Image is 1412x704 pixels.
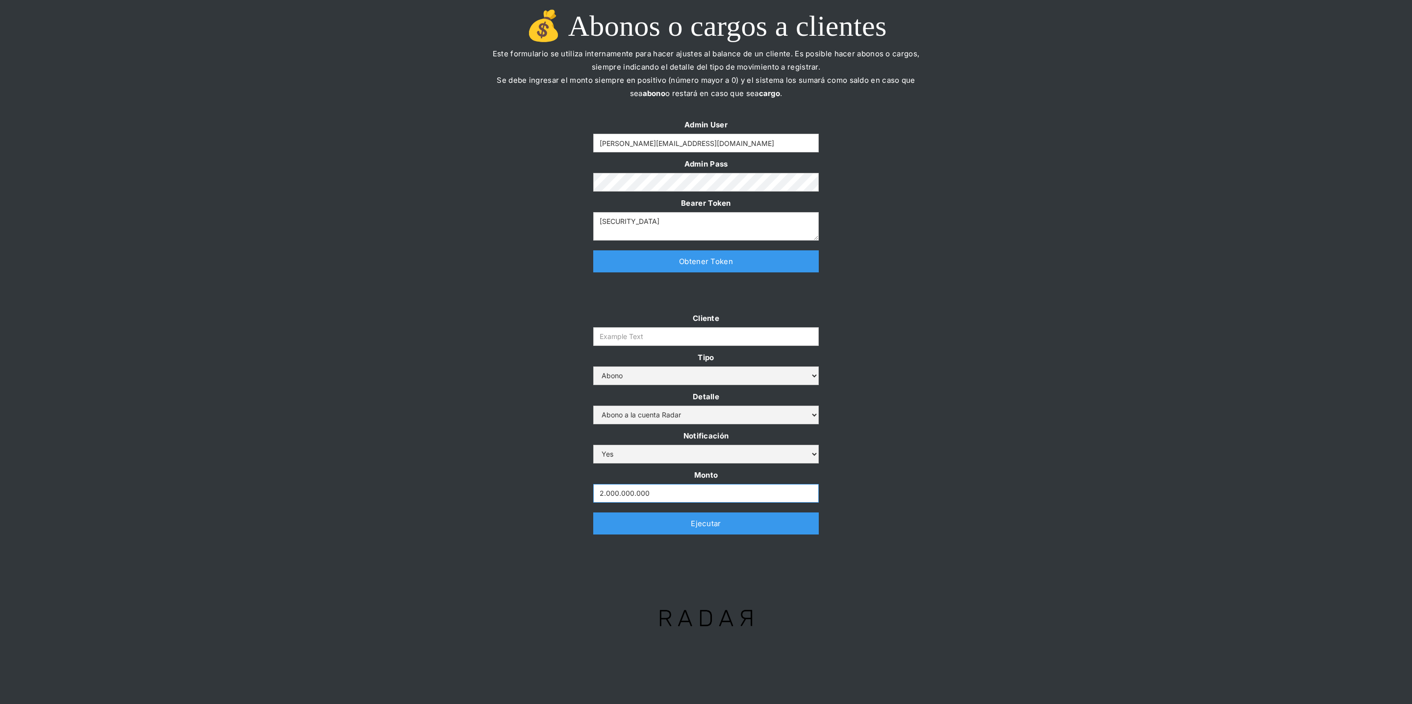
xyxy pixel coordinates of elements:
[593,312,819,503] form: Form
[593,327,819,346] input: Example Text
[593,118,819,241] form: Form
[643,89,666,98] strong: abono
[593,250,819,272] a: Obtener Token
[593,312,819,325] label: Cliente
[593,134,819,152] input: Example Text
[593,157,819,170] label: Admin Pass
[593,390,819,403] label: Detalle
[643,593,768,642] img: Logo Radar
[485,10,927,42] h1: 💰 Abonos o cargos a clientes
[485,47,927,113] p: Este formulario se utiliza internamente para hacer ajustes al balance de un cliente. Es posible h...
[593,484,819,503] input: Monto
[759,89,781,98] strong: cargo
[593,468,819,482] label: Monto
[593,196,819,210] label: Bearer Token
[593,512,819,534] a: Ejecutar
[593,118,819,131] label: Admin User
[593,429,819,442] label: Notificación
[593,351,819,364] label: Tipo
